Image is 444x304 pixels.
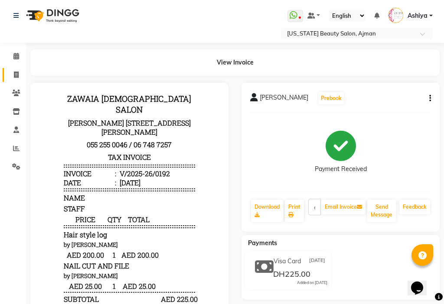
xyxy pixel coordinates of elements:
[25,225,50,234] div: Payable
[388,8,403,23] img: Ashiya
[260,93,308,105] span: [PERSON_NAME]
[297,280,327,286] div: Added on [DATE]
[82,123,117,133] span: TOTAL
[25,170,90,179] span: NAIL CUT AND FILE
[122,257,156,266] div: AED 225.00
[122,214,156,223] div: AED 225.00
[25,59,156,72] h3: TAX INVOICE
[25,203,60,212] div: SUBTOTAL
[25,25,156,47] p: [PERSON_NAME] [STREET_ADDRESS][PERSON_NAME]
[122,225,156,234] div: AED 225.00
[25,274,156,283] p: Please visit again !
[122,203,156,212] div: AED 225.00
[76,87,77,96] span: :
[309,257,325,266] span: [DATE]
[25,159,68,168] span: AED 200.00
[25,283,156,292] div: Generated By : at [DATE]
[408,11,428,20] span: Ashiya
[25,181,78,188] small: by [PERSON_NAME]
[68,159,82,168] span: 1
[30,49,440,76] div: View Invoice
[25,257,39,266] div: Paid
[25,236,57,245] div: Payments
[321,200,366,214] button: Email Invoice
[273,269,310,281] span: DH225.00
[25,139,68,148] span: Hair style log
[248,239,277,247] span: Payments
[122,246,156,255] div: AED 225.00
[25,113,46,122] span: STAFF
[68,190,82,199] span: 1
[285,200,304,222] a: Print
[319,92,344,104] button: Prebook
[315,165,367,174] div: Payment Received
[367,200,396,222] button: Send Message
[25,123,68,133] span: PRICE
[308,199,321,215] input: enter email
[76,78,77,87] span: :
[25,78,77,87] div: Invoice
[274,257,301,266] span: Visa Card
[22,3,82,28] img: logo
[25,190,68,199] span: AED 25.00
[25,47,156,59] p: 055 255 0046 / 06 748 7257
[25,87,77,96] div: Date
[25,149,78,157] small: by [PERSON_NAME]
[25,102,46,111] span: NAME
[25,246,56,255] span: Visa Card
[68,123,82,133] span: QTY
[399,200,430,214] a: Feedback
[25,214,73,223] div: GRAND TOTAL
[82,190,117,199] span: AED 25.00
[82,159,117,168] span: AED 200.00
[87,283,110,292] span: Ashiya
[251,200,283,222] a: Download
[408,269,435,295] iframe: chat widget
[79,78,131,87] div: V/2025-26/0192
[79,87,101,96] div: [DATE]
